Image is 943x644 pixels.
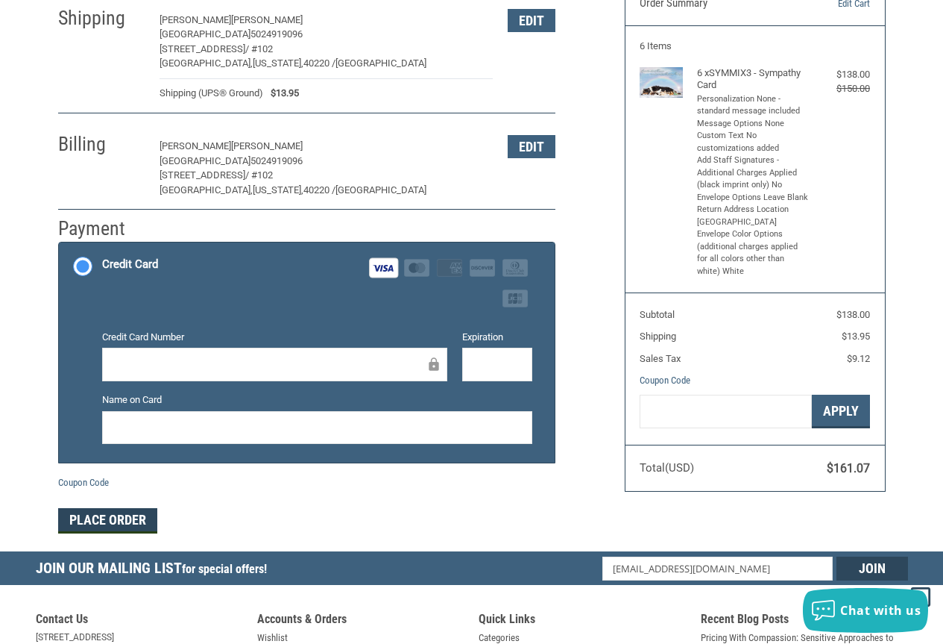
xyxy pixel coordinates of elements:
[58,132,145,157] h2: Billing
[102,330,447,345] label: Credit Card Number
[697,93,809,118] li: Personalization None - standard message included
[840,602,921,619] span: Chat with us
[842,331,870,342] span: $13.95
[58,508,157,534] button: Place Order
[813,81,870,96] div: $150.00
[263,86,299,101] span: $13.95
[640,461,694,475] span: Total (USD)
[231,140,303,151] span: [PERSON_NAME]
[160,28,250,40] span: [GEOGRAPHIC_DATA]
[697,130,809,154] li: Custom Text No customizations added
[697,192,809,204] li: Envelope Options Leave Blank
[479,612,686,631] h5: Quick Links
[58,477,109,488] a: Coupon Code
[697,67,809,92] h4: 6 x SYMMIX3 - Sympathy Card
[640,395,812,428] input: Gift Certificate or Coupon Code
[36,612,243,631] h5: Contact Us
[257,612,464,631] h5: Accounts & Orders
[640,353,681,364] span: Sales Tax
[836,557,908,581] input: Join
[508,9,555,32] button: Edit
[303,57,335,69] span: 40220 /
[253,184,303,196] span: [US_STATE],
[36,551,274,590] h5: Join Our Mailing List
[160,43,245,54] span: [STREET_ADDRESS]
[335,57,426,69] span: [GEOGRAPHIC_DATA]
[250,28,303,40] span: 5024919096
[245,169,273,181] span: / #102
[697,204,809,228] li: Return Address Location [GEOGRAPHIC_DATA]
[836,309,870,320] span: $138.00
[102,393,532,407] label: Name on Card
[253,57,303,69] span: [US_STATE],
[701,612,908,631] h5: Recent Blog Posts
[803,588,928,633] button: Chat with us
[58,6,145,31] h2: Shipping
[602,557,833,581] input: Email
[640,331,676,342] span: Shipping
[160,155,250,166] span: [GEOGRAPHIC_DATA]
[160,140,231,151] span: [PERSON_NAME]
[827,461,870,475] span: $161.07
[182,562,267,576] span: for special offers!
[640,40,870,52] h3: 6 Items
[160,86,263,101] span: Shipping (UPS® Ground)
[160,169,245,181] span: [STREET_ADDRESS]
[160,14,231,25] span: [PERSON_NAME]
[640,375,690,386] a: Coupon Code
[335,184,426,196] span: [GEOGRAPHIC_DATA]
[508,135,555,158] button: Edit
[697,154,809,192] li: Add Staff Signatures - Additional Charges Applied (black imprint only) No
[58,216,145,241] h2: Payment
[640,309,675,320] span: Subtotal
[697,228,809,278] li: Envelope Color Options (additional charges applied for all colors other than white) White
[250,155,303,166] span: 5024919096
[303,184,335,196] span: 40220 /
[697,118,809,131] li: Message Options None
[847,353,870,364] span: $9.12
[160,184,253,196] span: [GEOGRAPHIC_DATA],
[231,14,303,25] span: [PERSON_NAME]
[102,252,158,277] div: Credit Card
[245,43,273,54] span: / #102
[160,57,253,69] span: [GEOGRAPHIC_DATA],
[462,330,533,345] label: Expiration
[813,67,870,82] div: $138.00
[812,395,870,428] button: Apply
